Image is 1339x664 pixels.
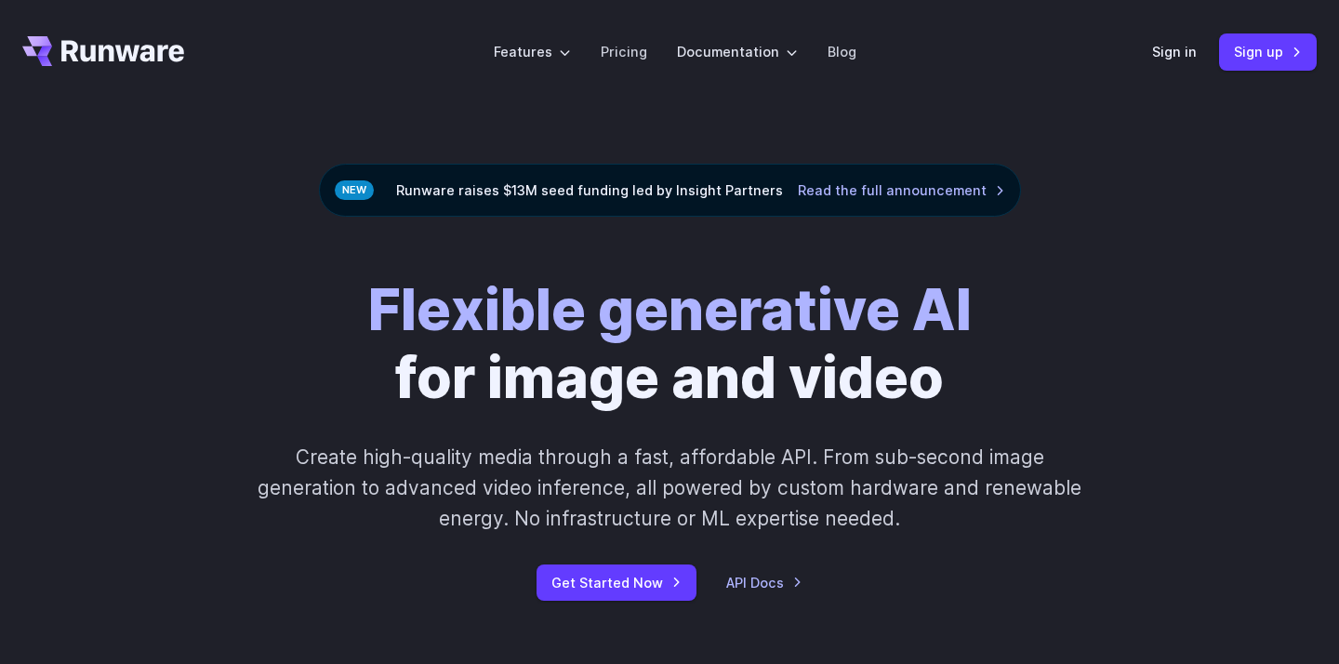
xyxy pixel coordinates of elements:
h1: for image and video [368,276,972,412]
label: Documentation [677,41,798,62]
a: Blog [828,41,856,62]
label: Features [494,41,571,62]
a: API Docs [726,572,802,593]
a: Sign up [1219,33,1317,70]
strong: Flexible generative AI [368,275,972,344]
p: Create high-quality media through a fast, affordable API. From sub-second image generation to adv... [256,442,1084,535]
a: Sign in [1152,41,1197,62]
a: Get Started Now [537,564,696,601]
a: Read the full announcement [798,179,1005,201]
a: Pricing [601,41,647,62]
div: Runware raises $13M seed funding led by Insight Partners [319,164,1021,217]
a: Go to / [22,36,184,66]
